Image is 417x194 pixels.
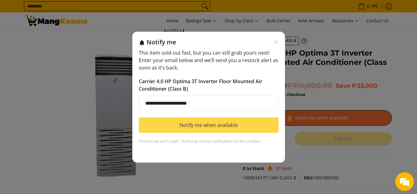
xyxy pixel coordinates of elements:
h2: Notify me [147,38,176,46]
button: Close modal [274,39,279,44]
button: Notify me when available [139,117,279,133]
p: This item sold out fast, but you can still grab yours next! Enter your email below and we’ll send... [139,49,279,71]
img: Notification bell icon [139,40,145,46]
div: Promise we won't spam. You'll only receive notifications for this product. [139,138,279,145]
p: Carrier 4.0 HP Optima 3T Inverter Floor Mounted Air Conditioner (Class B) [139,78,279,92]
